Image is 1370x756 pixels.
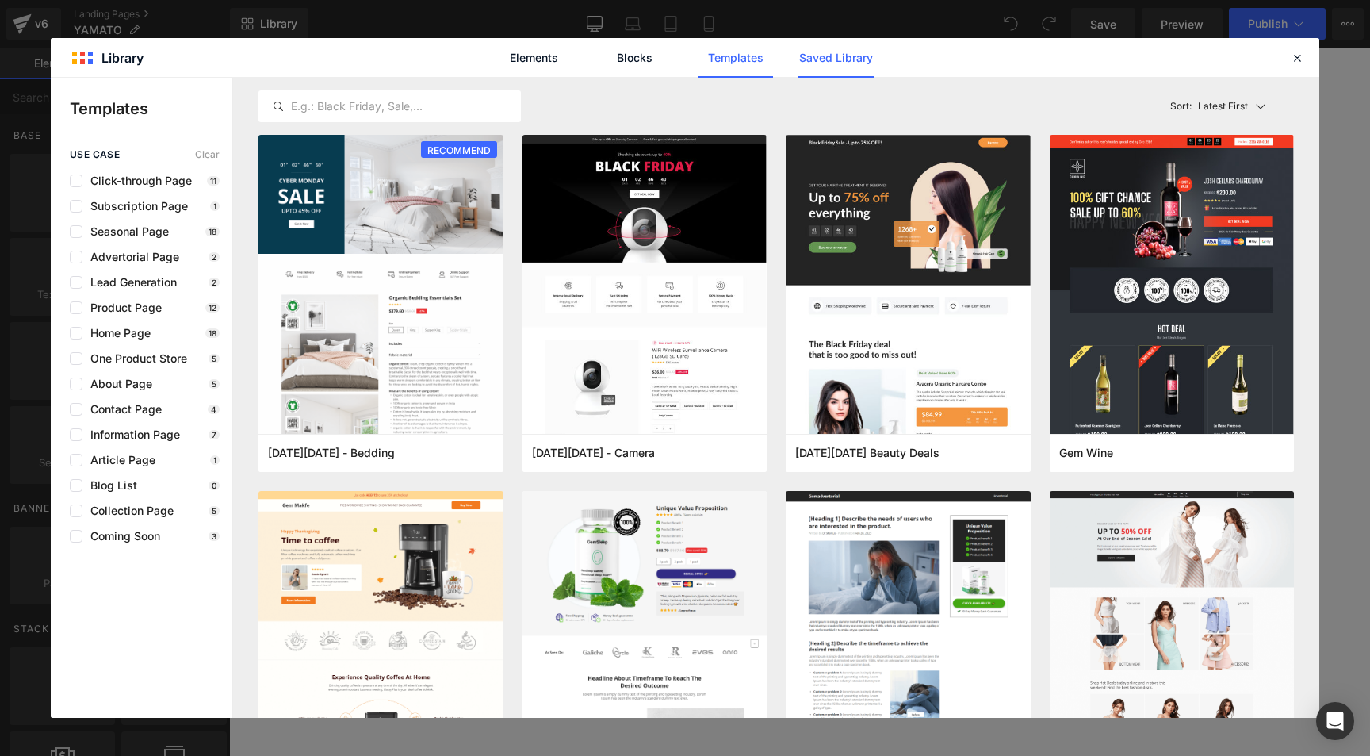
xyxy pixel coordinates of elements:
[209,278,220,287] p: 2
[82,175,192,187] span: Click-through Page
[597,38,672,78] a: Blocks
[1198,99,1248,113] p: Latest First
[82,454,155,466] span: Article Page
[209,430,220,439] p: 7
[121,117,1021,136] p: Start building your page
[209,252,220,262] p: 2
[259,97,520,116] input: E.g.: Black Friday, Sale,...
[698,38,773,78] a: Templates
[121,355,1021,366] p: or Drag & Drop elements from left sidebar
[421,141,497,159] span: RECOMMEND
[499,310,642,342] a: Explore Template
[210,201,220,211] p: 1
[82,530,160,543] span: Coming Soon
[209,354,220,363] p: 5
[82,479,137,492] span: Blog List
[496,38,572,78] a: Elements
[82,403,162,416] span: Contact Page
[208,405,220,414] p: 4
[209,481,220,490] p: 0
[82,352,187,365] span: One Product Store
[82,200,188,213] span: Subscription Page
[1164,90,1295,122] button: Latest FirstSort:Latest First
[82,327,151,340] span: Home Page
[82,378,152,390] span: About Page
[209,379,220,389] p: 5
[82,225,169,238] span: Seasonal Page
[210,455,220,465] p: 1
[205,303,220,313] p: 12
[207,176,220,186] p: 11
[82,428,180,441] span: Information Page
[795,446,939,460] span: Black Friday Beauty Deals
[82,301,162,314] span: Product Page
[82,251,179,263] span: Advertorial Page
[1316,702,1354,740] div: Open Intercom Messenger
[195,149,220,160] span: Clear
[82,505,174,517] span: Collection Page
[268,446,395,460] span: Cyber Monday - Bedding
[205,328,220,338] p: 18
[205,227,220,236] p: 18
[1170,101,1192,112] span: Sort:
[209,532,220,541] p: 3
[1059,446,1113,460] span: Gem Wine
[82,276,177,289] span: Lead Generation
[532,446,655,460] span: Black Friday - Camera
[798,38,874,78] a: Saved Library
[70,149,120,160] span: use case
[209,506,220,516] p: 5
[70,97,232,121] p: Templates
